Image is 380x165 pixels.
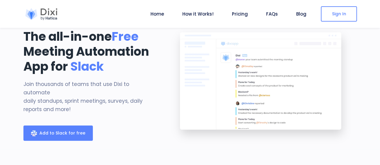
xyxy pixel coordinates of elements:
img: landing-banner [166,22,357,149]
a: Sign In [321,6,357,22]
h1: The all-in-one Meeting Automation App for [23,29,157,74]
a: FAQs [264,10,280,17]
a: Pricing [230,10,250,17]
span: Free [112,28,138,45]
img: slack_icon_white.svg [31,131,37,137]
a: Add to Slack for free [23,125,93,141]
a: Home [148,10,166,17]
span: Slack [70,58,104,75]
a: How it Works! [180,10,216,17]
span: Add to Slack for free [39,130,85,136]
p: Join thousands of teams that use Dixi to automate daily standups, sprint meetings, surveys, daily... [23,80,157,113]
a: Blog [294,10,309,17]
